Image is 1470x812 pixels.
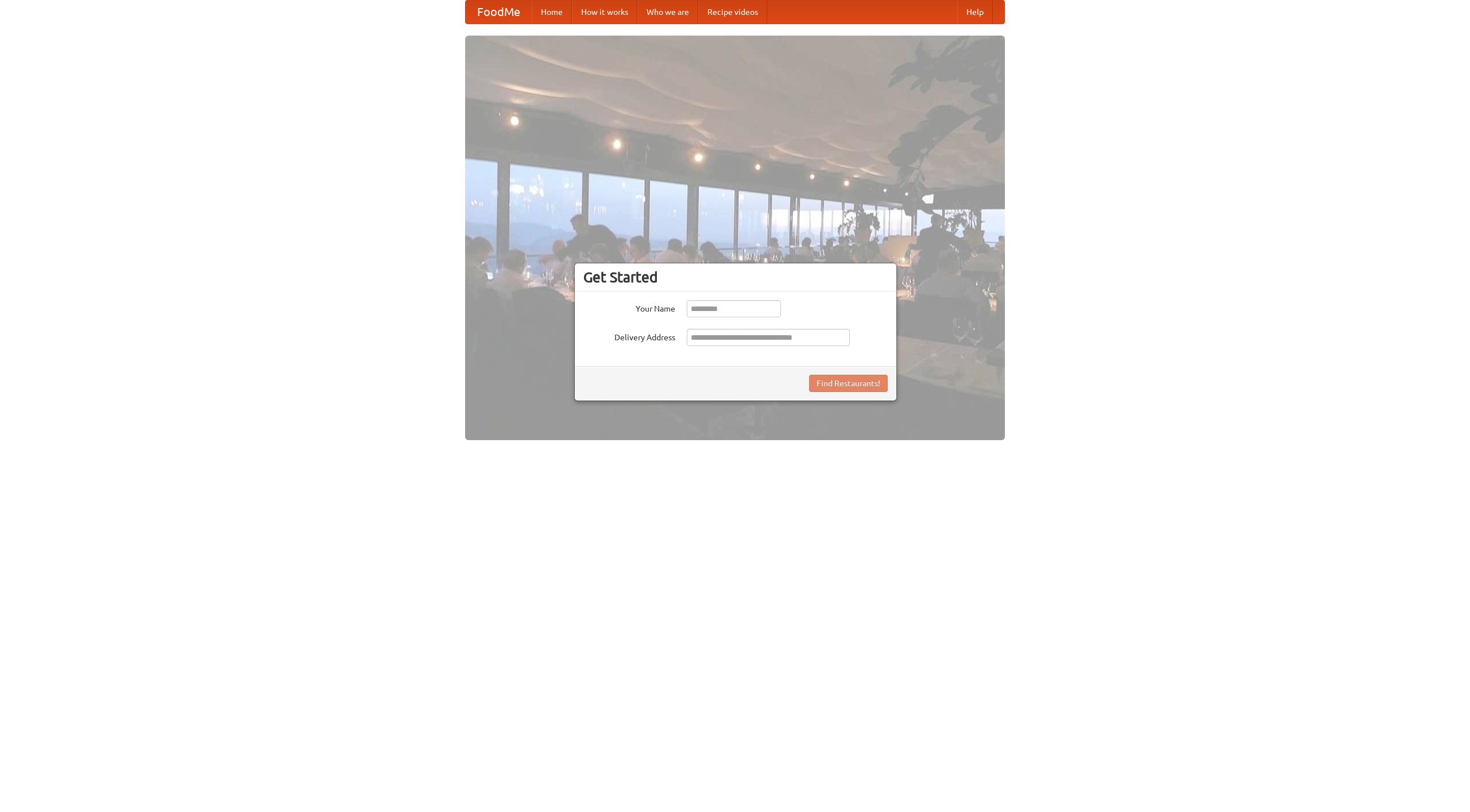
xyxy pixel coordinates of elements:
a: Who we are [637,1,698,24]
button: Find Restaurants! [809,375,888,392]
a: Recipe videos [698,1,767,24]
label: Your Name [583,300,675,314]
a: Home [532,1,572,24]
a: Help [957,1,993,24]
a: How it works [572,1,637,24]
label: Delivery Address [583,329,675,343]
a: FoodMe [466,1,532,24]
h3: Get Started [583,269,888,286]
